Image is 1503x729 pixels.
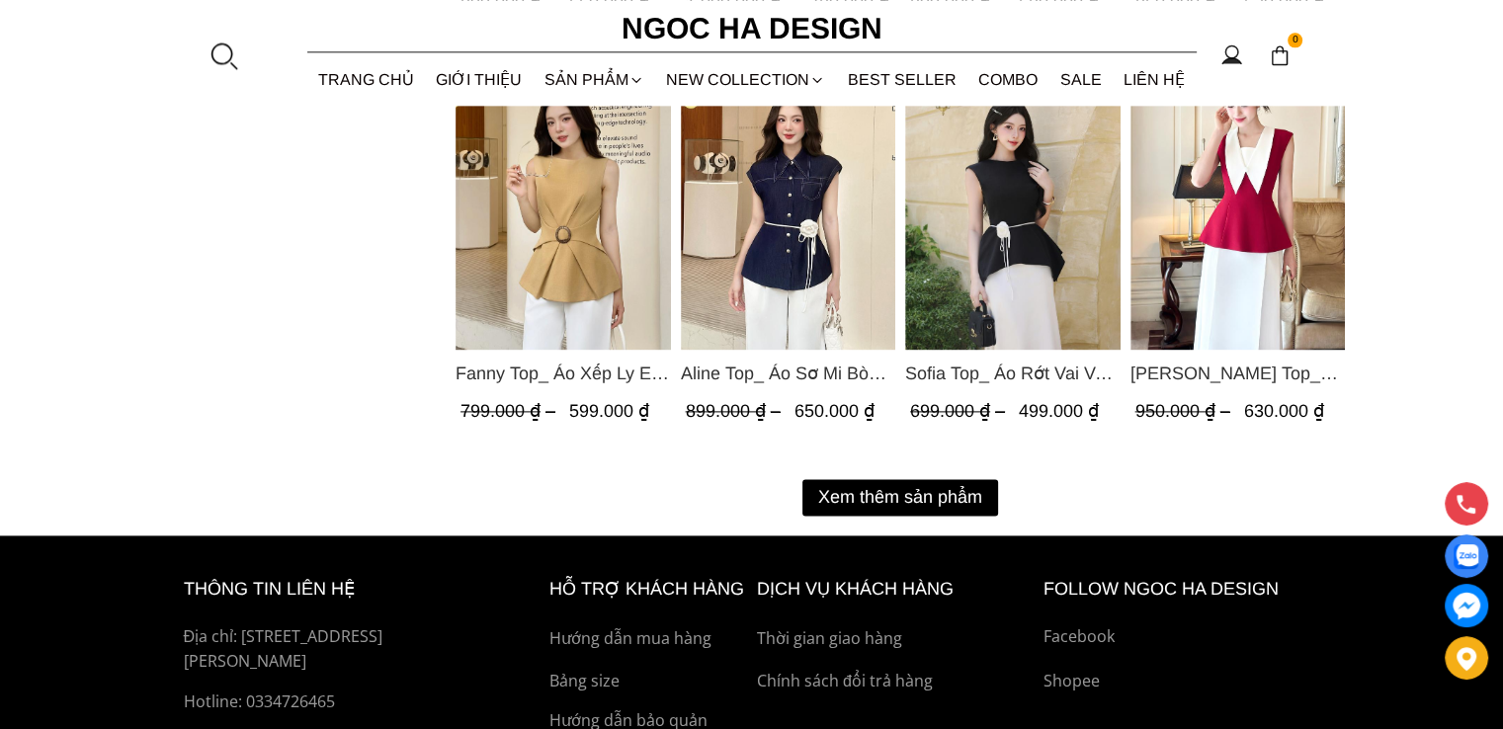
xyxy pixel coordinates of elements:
a: Shopee [1044,669,1320,694]
a: Facebook [1044,624,1320,650]
a: LIÊN HỆ [1113,53,1197,106]
span: 799.000 ₫ [460,401,560,421]
a: Ngoc Ha Design [604,5,900,52]
a: Link to Sofia Top_ Áo Rớt Vai Vạt Rủ Màu Đỏ A428 [905,360,1121,387]
a: Chính sách đổi trả hàng [757,669,1034,694]
img: Sofia Top_ Áo Rớt Vai Vạt Rủ Màu Đỏ A428 [905,63,1121,350]
img: Fanny Top_ Áo Xếp Ly Eo Sát Nách Màu Bee A1068 [456,63,671,350]
span: 950.000 ₫ [1134,401,1234,421]
h6: Follow ngoc ha Design [1044,575,1320,604]
button: Xem thêm sản phẩm [802,479,998,516]
div: SẢN PHẨM [534,53,656,106]
a: NEW COLLECTION [655,53,837,106]
a: SALE [1049,53,1114,106]
span: Sofia Top_ Áo Rớt Vai Vạt Rủ Màu Đỏ A428 [905,360,1121,387]
span: 630.000 ₫ [1243,401,1323,421]
img: Display image [1454,544,1478,569]
a: Bảng size [549,669,747,694]
img: Sara Top_ Áo Peplum Mix Cổ trắng Màu Đỏ A1054 [1129,63,1345,350]
a: TRANG CHỦ [307,53,426,106]
a: Product image - Sara Top_ Áo Peplum Mix Cổ trắng Màu Đỏ A1054 [1129,63,1345,350]
img: Aline Top_ Áo Sơ Mi Bò Lụa Rớt Vai A1070 [680,63,895,350]
a: Hotline: 0334726465 [184,689,504,715]
a: Product image - Fanny Top_ Áo Xếp Ly Eo Sát Nách Màu Bee A1068 [456,63,671,350]
img: img-CART-ICON-ksit0nf1 [1269,44,1291,66]
span: 599.000 ₫ [569,401,649,421]
a: Thời gian giao hàng [757,626,1034,652]
h6: hỗ trợ khách hàng [549,575,747,604]
h6: thông tin liên hệ [184,575,504,604]
span: 0 [1288,33,1303,48]
a: Link to Sara Top_ Áo Peplum Mix Cổ trắng Màu Đỏ A1054 [1129,360,1345,387]
span: 650.000 ₫ [793,401,874,421]
a: Display image [1445,534,1488,578]
a: Product image - Aline Top_ Áo Sơ Mi Bò Lụa Rớt Vai A1070 [680,63,895,350]
a: BEST SELLER [837,53,968,106]
a: Product image - Sofia Top_ Áo Rớt Vai Vạt Rủ Màu Đỏ A428 [905,63,1121,350]
a: Link to Aline Top_ Áo Sơ Mi Bò Lụa Rớt Vai A1070 [680,360,895,387]
span: Aline Top_ Áo Sơ Mi Bò Lụa Rớt Vai A1070 [680,360,895,387]
span: Fanny Top_ Áo Xếp Ly Eo Sát Nách Màu Bee A1068 [456,360,671,387]
span: 899.000 ₫ [685,401,785,421]
span: 699.000 ₫ [910,401,1010,421]
a: Combo [967,53,1049,106]
a: Hướng dẫn mua hàng [549,626,747,652]
span: [PERSON_NAME] Top_ Áo Peplum Mix Cổ trắng Màu Đỏ A1054 [1129,360,1345,387]
h6: Dịch vụ khách hàng [757,575,1034,604]
span: 499.000 ₫ [1019,401,1099,421]
a: messenger [1445,584,1488,627]
p: Địa chỉ: [STREET_ADDRESS][PERSON_NAME] [184,624,504,675]
a: Link to Fanny Top_ Áo Xếp Ly Eo Sát Nách Màu Bee A1068 [456,360,671,387]
a: GIỚI THIỆU [425,53,534,106]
